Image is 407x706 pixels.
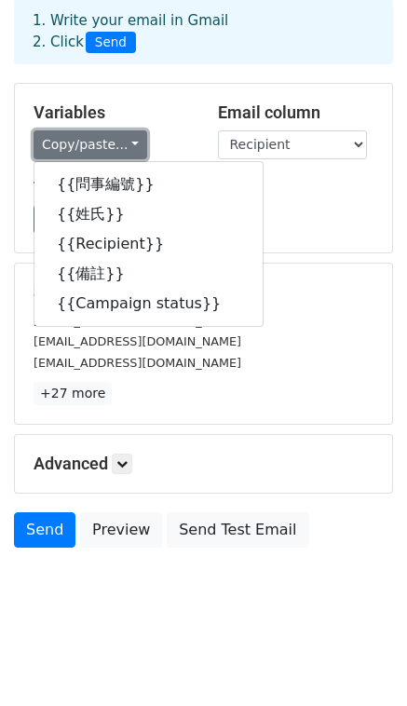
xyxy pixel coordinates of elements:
[19,10,388,53] div: 1. Write your email in Gmail 2. Click
[14,512,75,548] a: Send
[34,130,147,159] a: Copy/paste...
[34,356,241,370] small: [EMAIL_ADDRESS][DOMAIN_NAME]
[34,199,263,229] a: {{姓氏}}
[34,454,373,474] h5: Advanced
[314,617,407,706] div: 聊天小工具
[34,102,190,123] h5: Variables
[34,289,263,319] a: {{Campaign status}}
[34,259,263,289] a: {{備註}}
[34,382,112,405] a: +27 more
[34,170,263,199] a: {{問事編號}}
[167,512,308,548] a: Send Test Email
[34,314,241,328] small: [EMAIL_ADDRESS][DOMAIN_NAME]
[86,32,136,54] span: Send
[314,617,407,706] iframe: Chat Widget
[34,334,241,348] small: [EMAIL_ADDRESS][DOMAIN_NAME]
[218,102,374,123] h5: Email column
[80,512,162,548] a: Preview
[34,229,263,259] a: {{Recipient}}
